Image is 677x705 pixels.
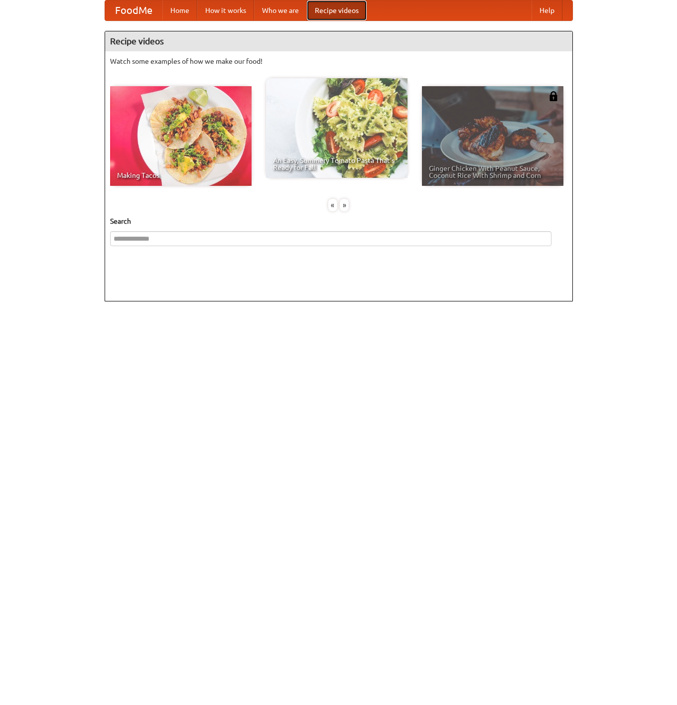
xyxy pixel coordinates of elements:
a: Who we are [254,0,307,20]
span: Making Tacos [117,172,245,179]
h5: Search [110,216,567,226]
a: Home [162,0,197,20]
a: How it works [197,0,254,20]
span: An Easy, Summery Tomato Pasta That's Ready for Fall [273,157,401,171]
a: Recipe videos [307,0,367,20]
h4: Recipe videos [105,31,572,51]
a: FoodMe [105,0,162,20]
a: Making Tacos [110,86,252,186]
div: » [340,199,349,211]
p: Watch some examples of how we make our food! [110,56,567,66]
div: « [328,199,337,211]
a: Help [532,0,562,20]
img: 483408.png [548,91,558,101]
a: An Easy, Summery Tomato Pasta That's Ready for Fall [266,78,407,178]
